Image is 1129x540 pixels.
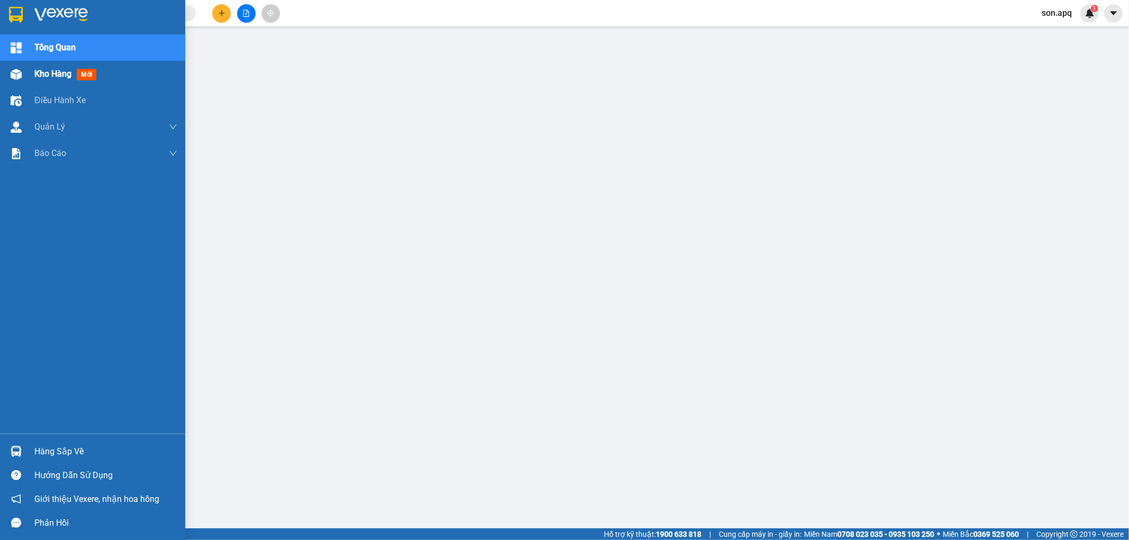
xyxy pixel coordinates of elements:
span: message [11,518,21,528]
span: Miền Bắc [943,528,1019,540]
span: Kho hàng [34,69,71,79]
img: warehouse-icon [11,446,22,457]
span: Điều hành xe [34,94,86,107]
span: 1 [1092,5,1096,12]
img: icon-new-feature [1085,8,1095,18]
span: caret-down [1109,8,1118,18]
img: solution-icon [11,148,22,159]
button: caret-down [1104,4,1123,23]
span: down [169,149,177,158]
span: plus [218,10,225,17]
button: file-add [237,4,256,23]
img: warehouse-icon [11,95,22,106]
span: aim [267,10,274,17]
span: notification [11,494,21,504]
span: Cung cấp máy in - giấy in: [719,528,801,540]
span: Hỗ trợ kỹ thuật: [604,528,701,540]
button: aim [261,4,280,23]
span: Báo cáo [34,147,66,160]
span: mới [77,69,96,80]
strong: 1900 633 818 [656,530,701,538]
span: question-circle [11,470,21,480]
span: down [169,123,177,131]
strong: 0708 023 035 - 0935 103 250 [837,530,934,538]
img: warehouse-icon [11,122,22,133]
span: | [709,528,711,540]
sup: 1 [1091,5,1098,12]
span: ⚪️ [937,532,940,536]
img: warehouse-icon [11,69,22,80]
strong: 0369 525 060 [973,530,1019,538]
div: Phản hồi [34,515,177,531]
div: Hàng sắp về [34,444,177,460]
span: copyright [1070,530,1078,538]
span: file-add [242,10,250,17]
img: dashboard-icon [11,42,22,53]
div: Hướng dẫn sử dụng [34,468,177,483]
span: son.apq [1033,6,1080,20]
img: logo-vxr [9,7,23,23]
span: Tổng Quan [34,41,76,54]
button: plus [212,4,231,23]
span: Giới thiệu Vexere, nhận hoa hồng [34,492,159,506]
span: Quản Lý [34,120,65,133]
span: Miền Nam [804,528,934,540]
span: | [1027,528,1028,540]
